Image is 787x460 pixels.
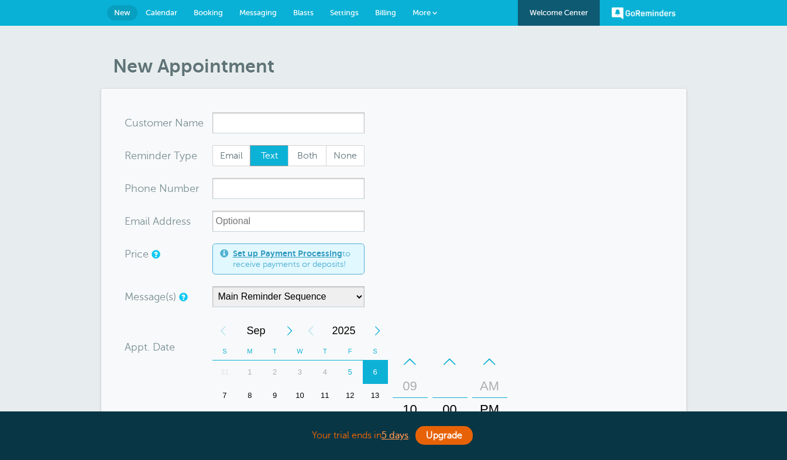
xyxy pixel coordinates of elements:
div: Tuesday, September 9 [262,384,287,407]
div: Your trial ends in . [101,423,686,448]
div: 15 [237,407,262,431]
div: 13 [363,384,388,407]
span: Email [213,146,250,166]
div: Tuesday, September 2 [262,361,287,384]
span: Cus [125,118,143,128]
div: Wednesday, September 3 [287,361,312,384]
span: More [413,8,431,17]
th: T [262,342,287,361]
span: to receive payments or deposits! [233,249,357,269]
div: 10 [287,384,312,407]
div: Sunday, August 31 [212,361,238,384]
a: New [107,5,138,20]
span: Text [250,146,288,166]
div: mber [125,178,212,199]
span: Both [288,146,326,166]
th: S [363,342,388,361]
div: 5 [338,361,363,384]
div: 19 [338,407,363,431]
div: Monday, September 8 [237,384,262,407]
input: Optional [212,211,365,232]
span: 2025 [321,319,367,342]
div: Wednesday, September 17 [287,407,312,431]
th: M [237,342,262,361]
span: tomer N [143,118,183,128]
div: Thursday, September 18 [312,407,338,431]
div: Previous Year [300,319,321,342]
th: W [287,342,312,361]
div: Saturday, September 6 [363,361,388,384]
th: S [212,342,238,361]
div: Friday, September 19 [338,407,363,431]
div: 1 [237,361,262,384]
span: Ema [125,216,145,226]
a: An optional price for the appointment. If you set a price, you can include a payment link in your... [152,250,159,258]
span: ne Nu [144,183,174,194]
div: 18 [312,407,338,431]
label: Price [125,249,149,259]
label: None [326,145,365,166]
div: Tuesday, September 16 [262,407,287,431]
div: 31 [212,361,238,384]
a: Simple templates and custom messages will use the reminder schedule set under Settings > Reminder... [179,293,186,301]
div: 17 [287,407,312,431]
a: 5 days [382,430,408,441]
div: Monday, September 1 [237,361,262,384]
div: PM [476,398,504,421]
div: Wednesday, September 10 [287,384,312,407]
div: Monday, September 15 [237,407,262,431]
div: 12 [338,384,363,407]
label: Appt. Date [125,342,175,352]
div: Saturday, September 13 [363,384,388,407]
span: il Add [145,216,172,226]
a: Set up Payment Processing [233,249,342,258]
span: New [114,8,130,17]
div: 8 [237,384,262,407]
div: Sunday, September 14 [212,407,238,431]
th: T [312,342,338,361]
div: Thursday, September 11 [312,384,338,407]
div: ress [125,211,212,232]
span: None [327,146,364,166]
div: 09 [396,375,424,398]
div: Next Year [367,319,388,342]
label: Text [250,145,288,166]
span: Pho [125,183,144,194]
div: Sunday, September 7 [212,384,238,407]
div: 4 [312,361,338,384]
div: Thursday, September 4 [312,361,338,384]
label: Email [212,145,251,166]
div: 16 [262,407,287,431]
span: September [233,319,279,342]
span: Billing [375,8,396,17]
div: 6 [363,361,388,384]
span: Booking [194,8,223,17]
div: Saturday, September 20 [363,407,388,431]
div: 10 [396,398,424,421]
div: 20 [363,407,388,431]
th: F [338,342,363,361]
div: 9 [262,384,287,407]
div: Today, Friday, September 5 [338,361,363,384]
label: Message(s) [125,291,176,302]
div: Previous Month [212,319,233,342]
label: Reminder Type [125,150,197,161]
div: Next Month [279,319,300,342]
h1: New Appointment [113,55,686,77]
div: 7 [212,384,238,407]
div: 3 [287,361,312,384]
div: 00 [436,398,464,421]
div: Friday, September 12 [338,384,363,407]
div: 11 [312,384,338,407]
div: ame [125,112,212,133]
span: Calendar [146,8,177,17]
span: Messaging [239,8,277,17]
div: 2 [262,361,287,384]
div: AM [476,375,504,398]
span: Settings [330,8,359,17]
label: Both [288,145,327,166]
div: 14 [212,407,238,431]
a: Upgrade [415,426,473,445]
span: Blasts [293,8,314,17]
